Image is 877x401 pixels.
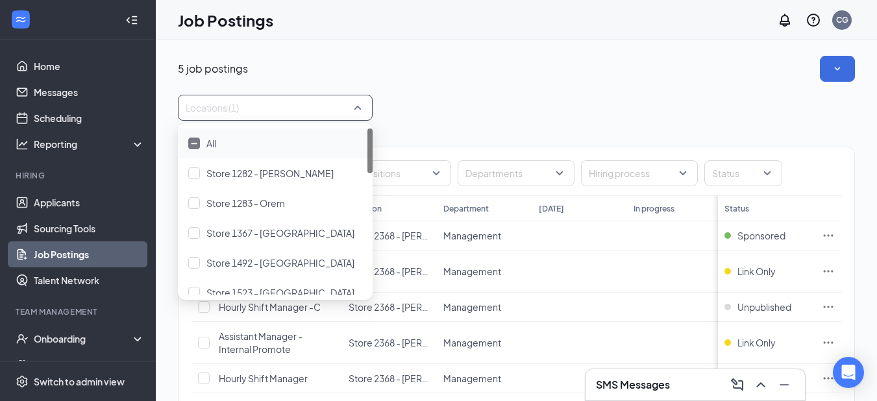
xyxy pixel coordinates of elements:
h1: Job Postings [178,9,273,31]
th: Status [718,195,815,221]
span: Store 1367 - [GEOGRAPHIC_DATA] [206,227,354,239]
svg: Settings [16,375,29,388]
td: Store 2368 - N. Ogden [342,322,437,364]
a: Applicants [34,189,145,215]
span: Store 1492 - [GEOGRAPHIC_DATA] [206,257,354,269]
div: CG [836,14,848,25]
svg: Minimize [776,377,792,393]
span: Store 1283 - Orem [206,197,285,209]
span: Management [443,230,501,241]
td: Management [437,364,532,393]
svg: Collapse [125,14,138,27]
td: Management [437,293,532,322]
div: Store 1367 - Salt Lake City [178,218,373,248]
div: Reporting [34,138,145,151]
svg: SmallChevronDown [831,62,844,75]
div: Hiring [16,170,142,181]
svg: Ellipses [822,300,835,313]
svg: QuestionInfo [806,12,821,28]
a: Job Postings [34,241,145,267]
div: Store 1283 - Orem [178,188,373,218]
span: Store 1282 - [PERSON_NAME] [206,167,334,179]
span: Hourly Shift Manager -C [219,301,321,313]
img: checkbox [191,142,197,145]
a: Home [34,53,145,79]
td: Store 2368 - N. Ogden [342,250,437,293]
div: Store 1523 - W. Valley E. [178,278,373,308]
svg: WorkstreamLogo [14,13,27,26]
span: Unpublished [737,300,791,313]
svg: ComposeMessage [730,377,745,393]
div: Onboarding [34,332,134,345]
span: Store 2368 - [PERSON_NAME] [349,372,476,384]
svg: Analysis [16,138,29,151]
svg: Ellipses [822,265,835,278]
div: All [178,128,373,158]
button: ComposeMessage [727,374,748,395]
td: Store 2368 - N. Ogden [342,221,437,250]
button: ChevronUp [750,374,771,395]
span: Hourly Shift Manager [219,372,308,384]
span: All [206,138,216,149]
svg: Ellipses [822,372,835,385]
span: Link Only [737,265,776,278]
a: Messages [34,79,145,105]
div: Store 1282 - Roy [178,158,373,188]
svg: Ellipses [822,336,835,349]
td: Store 2368 - N. Ogden [342,364,437,393]
span: Store 2368 - [PERSON_NAME] [349,301,476,313]
button: Minimize [774,374,795,395]
p: 5 job postings [178,62,248,76]
span: Store 2368 - [PERSON_NAME] [349,230,476,241]
td: Management [437,250,532,293]
td: Store 2368 - N. Ogden [342,293,437,322]
span: Assistant Manager - Internal Promote [219,330,303,355]
td: Management [437,221,532,250]
svg: Notifications [777,12,793,28]
div: Open Intercom Messenger [833,357,864,388]
th: [DATE] [532,195,627,221]
span: Management [443,337,501,348]
a: Talent Network [34,267,145,293]
a: Scheduling [34,105,145,131]
h3: SMS Messages [596,378,670,392]
a: Team [34,352,145,378]
div: Switch to admin view [34,375,125,388]
button: SmallChevronDown [820,56,855,82]
span: Management [443,265,501,277]
span: Management [443,372,501,384]
div: Store 1492 - West Jordan [178,248,373,278]
svg: ChevronUp [753,377,769,393]
div: Department [443,203,489,214]
span: Link Only [737,336,776,349]
span: Management [443,301,501,313]
div: Team Management [16,306,142,317]
td: Management [437,322,532,364]
svg: UserCheck [16,332,29,345]
span: Store 2368 - [PERSON_NAME] [349,337,476,348]
svg: Ellipses [822,229,835,242]
span: Store 1523 - [GEOGRAPHIC_DATA] E. [206,287,364,298]
span: Store 2368 - [PERSON_NAME] [349,265,476,277]
th: In progress [627,195,722,221]
a: Sourcing Tools [34,215,145,241]
span: Sponsored [737,229,785,242]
